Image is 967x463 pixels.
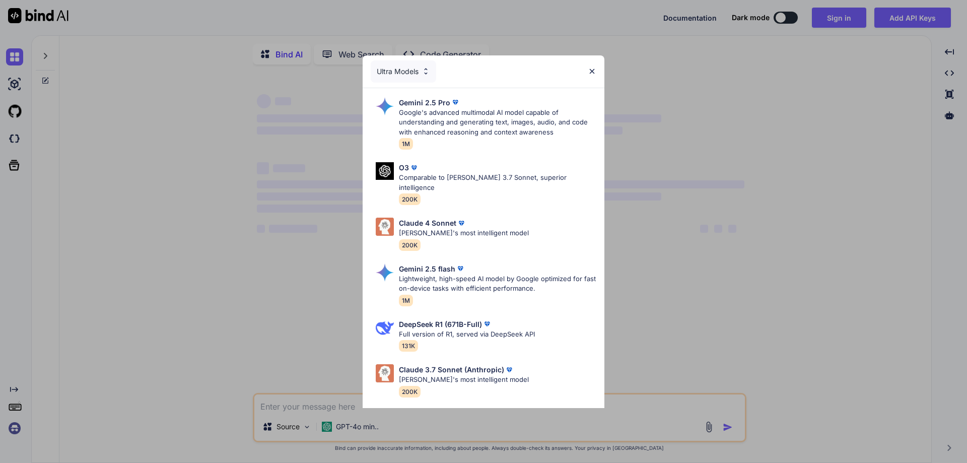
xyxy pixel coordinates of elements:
img: premium [450,97,460,107]
span: 1M [399,295,413,306]
p: Lightweight, high-speed AI model by Google optimized for fast on-device tasks with efficient perf... [399,274,596,294]
img: Pick Models [376,162,394,180]
span: 1M [399,138,413,150]
p: [PERSON_NAME]'s most intelligent model [399,228,529,238]
img: premium [482,319,492,329]
img: Pick Models [376,364,394,382]
img: premium [455,263,465,274]
p: [PERSON_NAME]'s most intelligent model [399,375,529,385]
img: premium [456,218,466,228]
div: Ultra Models [371,60,436,83]
p: Gemini 2.5 flash [399,263,455,274]
img: Pick Models [376,218,394,236]
img: premium [409,163,419,173]
p: Comparable to [PERSON_NAME] 3.7 Sonnet, superior intelligence [399,173,596,192]
img: premium [504,365,514,375]
p: Claude 3.7 Sonnet (Anthropic) [399,364,504,375]
span: 200K [399,386,421,398]
p: DeepSeek R1 (671B-Full) [399,319,482,329]
span: 200K [399,239,421,251]
p: Claude 4 Sonnet [399,218,456,228]
img: Pick Models [376,97,394,115]
p: Gemini 2.5 Pro [399,97,450,108]
span: 200K [399,193,421,205]
p: Google's advanced multimodal AI model capable of understanding and generating text, images, audio... [399,108,596,138]
img: Pick Models [422,67,430,76]
span: 131K [399,340,418,352]
img: Pick Models [376,263,394,282]
img: close [588,67,596,76]
img: Pick Models [376,319,394,337]
p: Full version of R1, served via DeepSeek API [399,329,535,340]
p: O3 [399,162,409,173]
